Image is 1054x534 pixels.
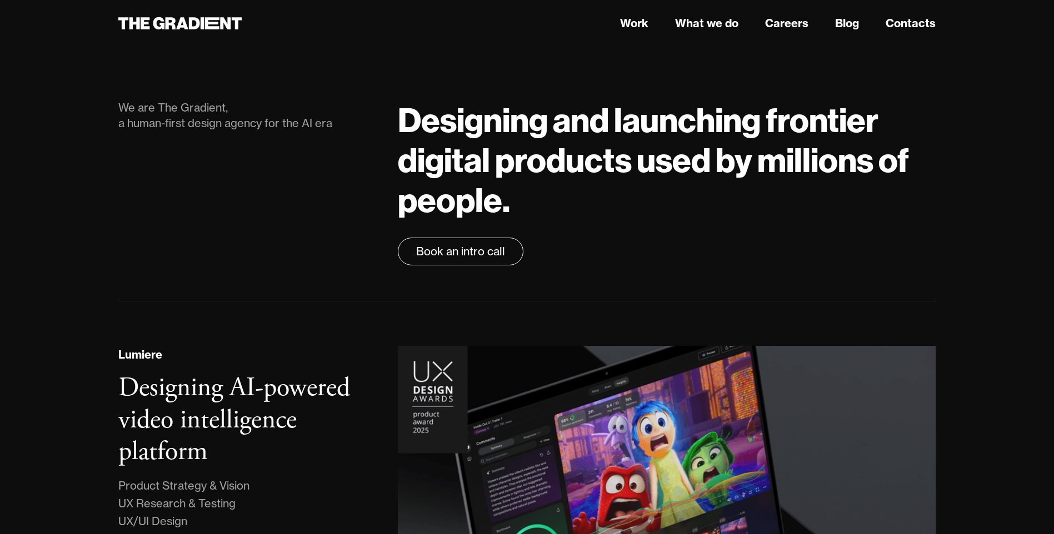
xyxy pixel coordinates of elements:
[118,477,249,530] div: Product Strategy & Vision UX Research & Testing UX/UI Design
[398,100,936,220] h1: Designing and launching frontier digital products used by millions of people.
[620,15,648,32] a: Work
[118,346,162,363] div: Lumiere
[886,15,936,32] a: Contacts
[835,15,859,32] a: Blog
[118,100,376,131] div: We are The Gradient, a human-first design agency for the AI era
[118,371,350,468] h3: Designing AI-powered video intelligence platform
[398,238,523,265] a: Book an intro call
[675,15,738,32] a: What we do
[765,15,808,32] a: Careers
